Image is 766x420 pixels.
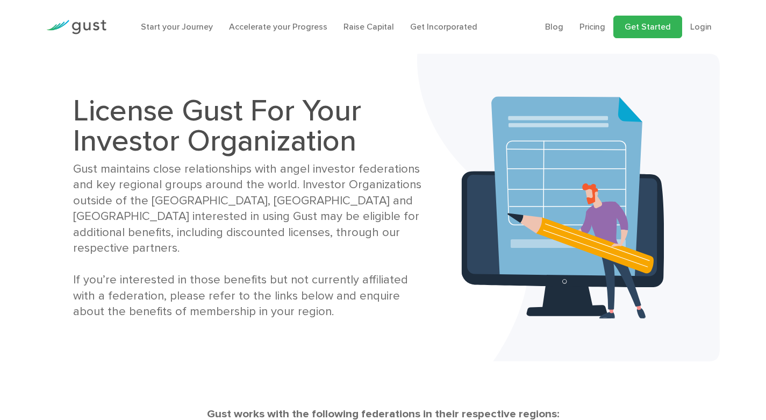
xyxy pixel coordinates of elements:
img: website_grey.svg [17,28,26,37]
img: tab_domain_overview_orange.svg [29,62,38,71]
div: Gust maintains close relationships with angel investor federations and key regional groups around... [73,161,428,320]
img: Investors Banner Bg [417,54,720,361]
a: Login [690,22,712,32]
a: Accelerate your Progress [229,22,327,32]
a: Raise Capital [343,22,394,32]
img: tab_keywords_by_traffic_grey.svg [107,62,116,71]
a: Get Incorporated [410,22,477,32]
div: Keywords by Traffic [119,63,181,70]
div: v 4.0.25 [30,17,53,26]
a: Get Started [613,16,682,38]
a: Pricing [579,22,605,32]
img: logo_orange.svg [17,17,26,26]
h1: License Gust For Your Investor Organization [73,96,428,156]
a: Blog [545,22,563,32]
img: Gust Logo [46,20,106,34]
div: Domain: [DOMAIN_NAME] [28,28,118,37]
a: Start your Journey [141,22,213,32]
div: Domain Overview [41,63,96,70]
